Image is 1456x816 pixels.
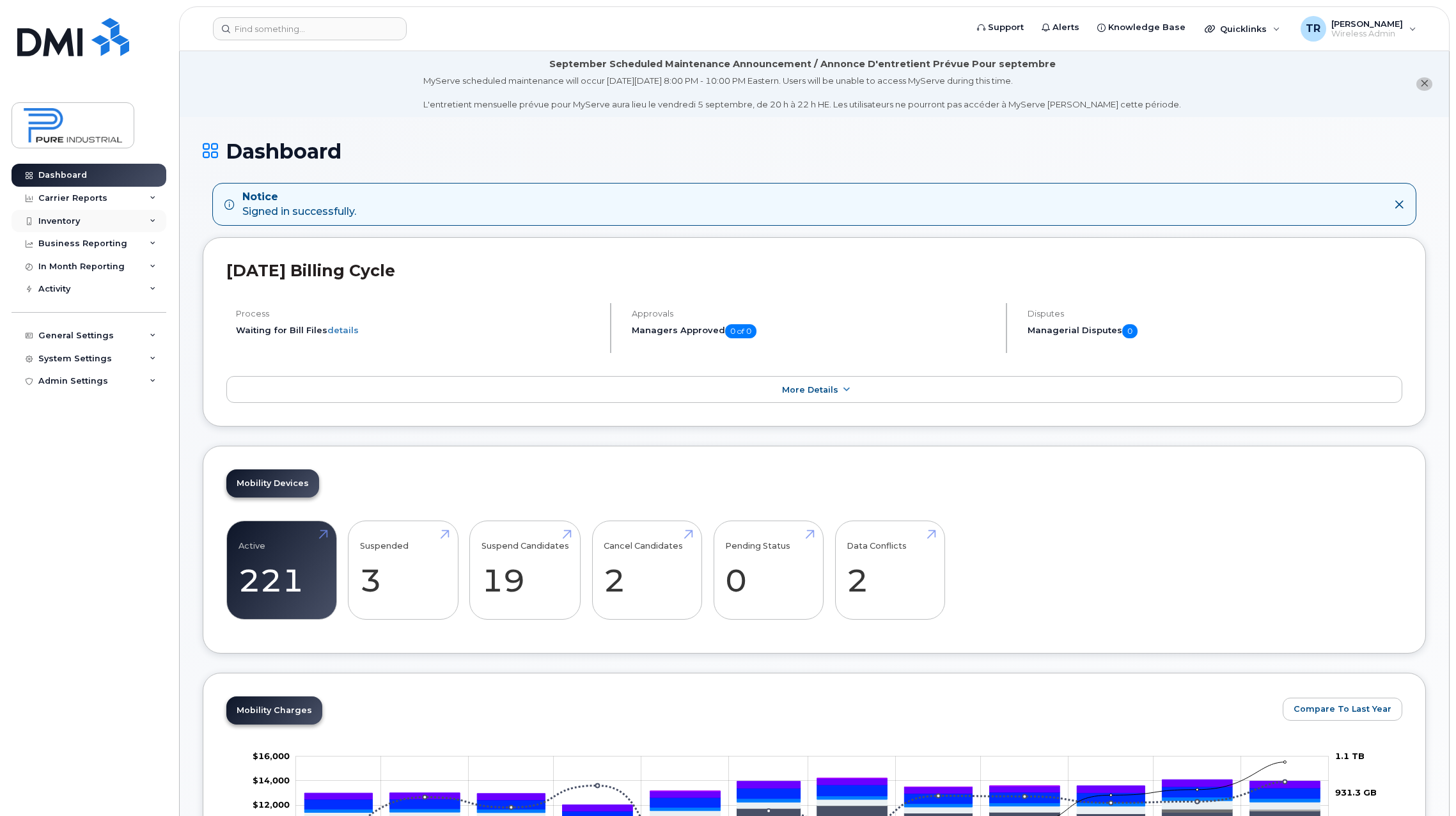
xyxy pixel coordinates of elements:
[1122,324,1138,338] span: 0
[1416,77,1432,91] button: close notification
[847,528,933,613] a: Data Conflicts 2
[236,324,599,336] li: Waiting for Bill Files
[1028,324,1402,338] h5: Managerial Disputes
[239,528,325,613] a: Active 221
[226,696,322,725] a: Mobility Charges
[782,385,838,395] span: More Details
[242,190,356,205] strong: Notice
[253,799,290,810] g: $0
[725,324,756,338] span: 0 of 0
[481,528,569,613] a: Suspend Candidates 19
[253,775,290,785] tspan: $14,000
[549,58,1056,71] div: September Scheduled Maintenance Announcement / Annonce D'entretient Prévue Pour septembre
[226,469,319,498] a: Mobility Devices
[632,324,995,338] h5: Managers Approved
[253,775,290,785] g: $0
[604,528,690,613] a: Cancel Candidates 2
[1335,751,1365,761] tspan: 1.1 TB
[203,140,1426,162] h1: Dashboard
[253,799,290,810] tspan: $12,000
[253,751,290,761] g: $0
[632,309,995,318] h4: Approvals
[304,778,1320,811] g: QST
[423,75,1181,111] div: MyServe scheduled maintenance will occur [DATE][DATE] 8:00 PM - 10:00 PM Eastern. Users will be u...
[236,309,599,318] h4: Process
[725,528,811,613] a: Pending Status 0
[1335,787,1377,797] tspan: 931.3 GB
[360,528,446,613] a: Suspended 3
[1028,309,1402,318] h4: Disputes
[327,325,359,335] a: details
[253,751,290,761] tspan: $16,000
[226,261,1402,280] h2: [DATE] Billing Cycle
[1283,698,1402,721] button: Compare To Last Year
[242,190,356,219] div: Signed in successfully.
[1294,703,1391,715] span: Compare To Last Year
